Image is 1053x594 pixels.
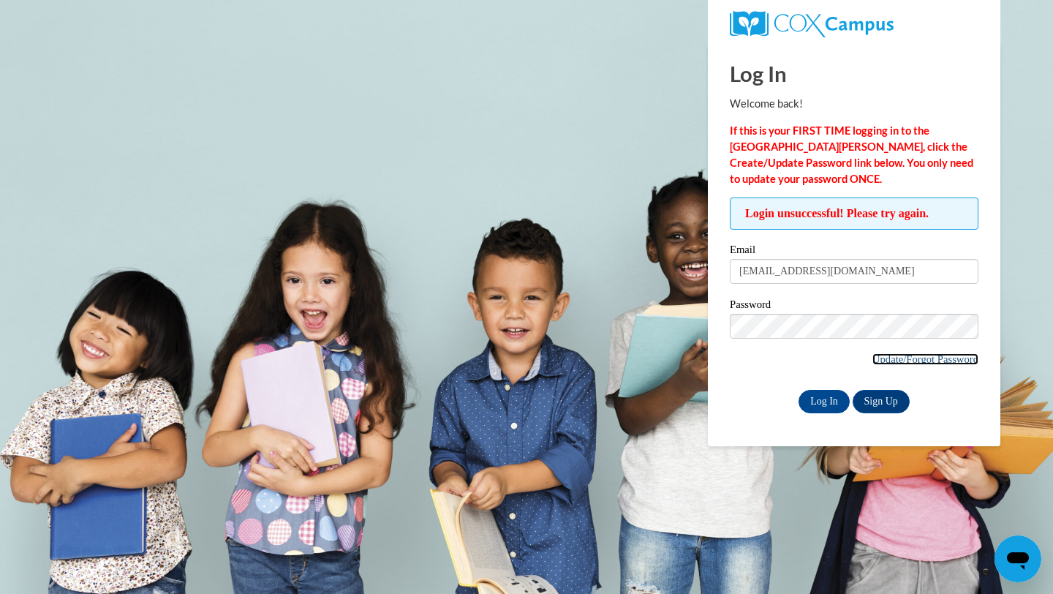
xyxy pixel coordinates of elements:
iframe: Button to launch messaging window [994,535,1041,582]
strong: If this is your FIRST TIME logging in to the [GEOGRAPHIC_DATA][PERSON_NAME], click the Create/Upd... [730,124,973,185]
p: Welcome back! [730,96,978,112]
a: COX Campus [730,11,978,37]
h1: Log In [730,59,978,89]
img: COX Campus [730,11,894,37]
span: Login unsuccessful! Please try again. [730,198,978,230]
label: Password [730,299,978,314]
a: Update/Forgot Password [872,353,978,365]
label: Email [730,244,978,259]
input: Log In [799,390,850,413]
a: Sign Up [853,390,910,413]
